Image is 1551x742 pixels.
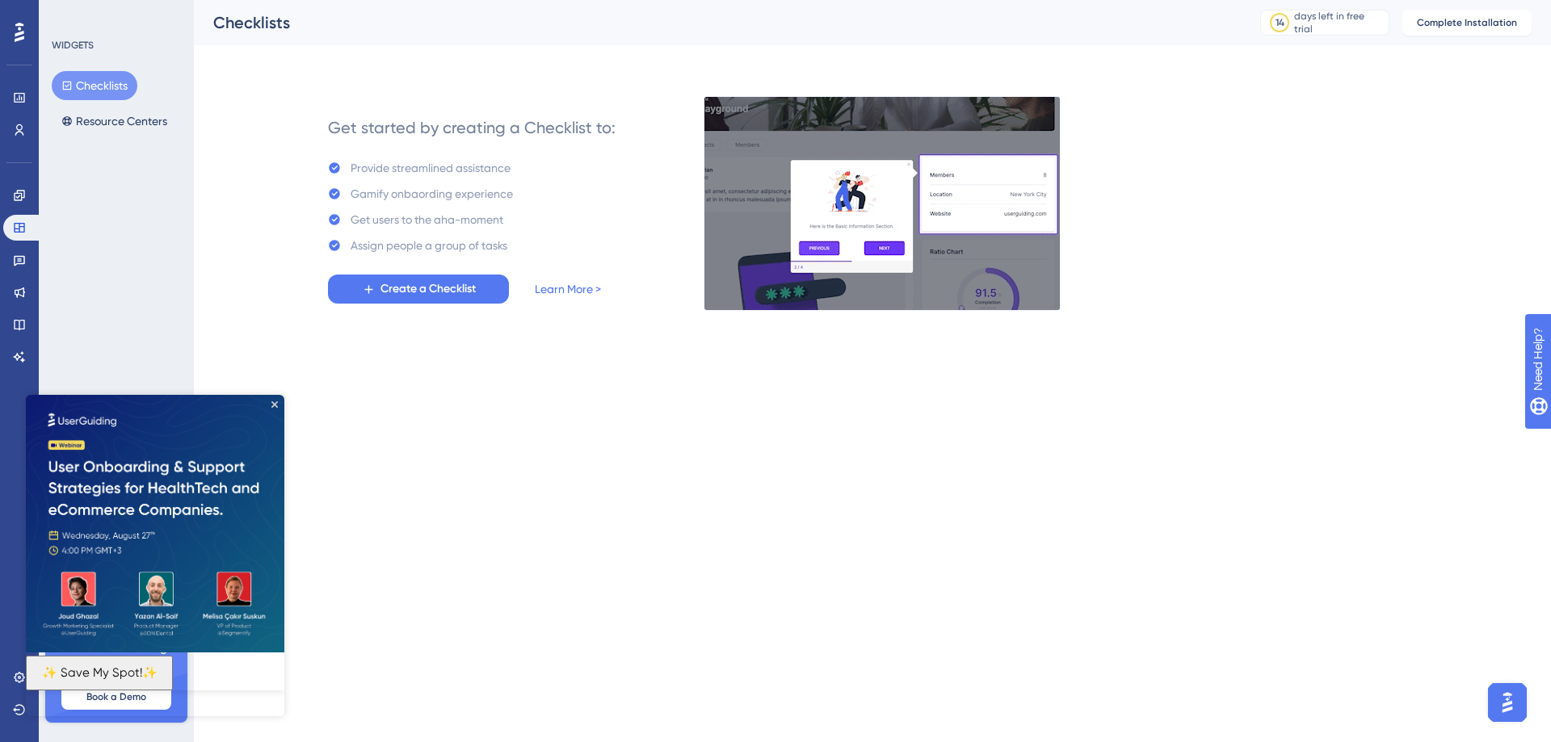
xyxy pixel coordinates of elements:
[1417,16,1517,29] span: Complete Installation
[351,158,511,178] div: Provide streamlined assistance
[246,6,252,13] div: Close Preview
[38,4,101,23] span: Need Help?
[328,275,509,304] button: Create a Checklist
[213,11,1220,34] div: Checklists
[52,39,94,52] div: WIDGETS
[52,71,137,100] button: Checklists
[1294,10,1384,36] div: days left in free trial
[52,107,177,136] button: Resource Centers
[1483,678,1532,727] iframe: UserGuiding AI Assistant Launcher
[1276,16,1284,29] div: 14
[351,236,507,255] div: Assign people a group of tasks
[535,279,601,299] a: Learn More >
[380,279,476,299] span: Create a Checklist
[328,116,616,139] div: Get started by creating a Checklist to:
[704,96,1061,311] img: e28e67207451d1beac2d0b01ddd05b56.gif
[1402,10,1532,36] button: Complete Installation
[351,184,513,203] div: Gamify onbaording experience
[351,210,503,229] div: Get users to the aha-moment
